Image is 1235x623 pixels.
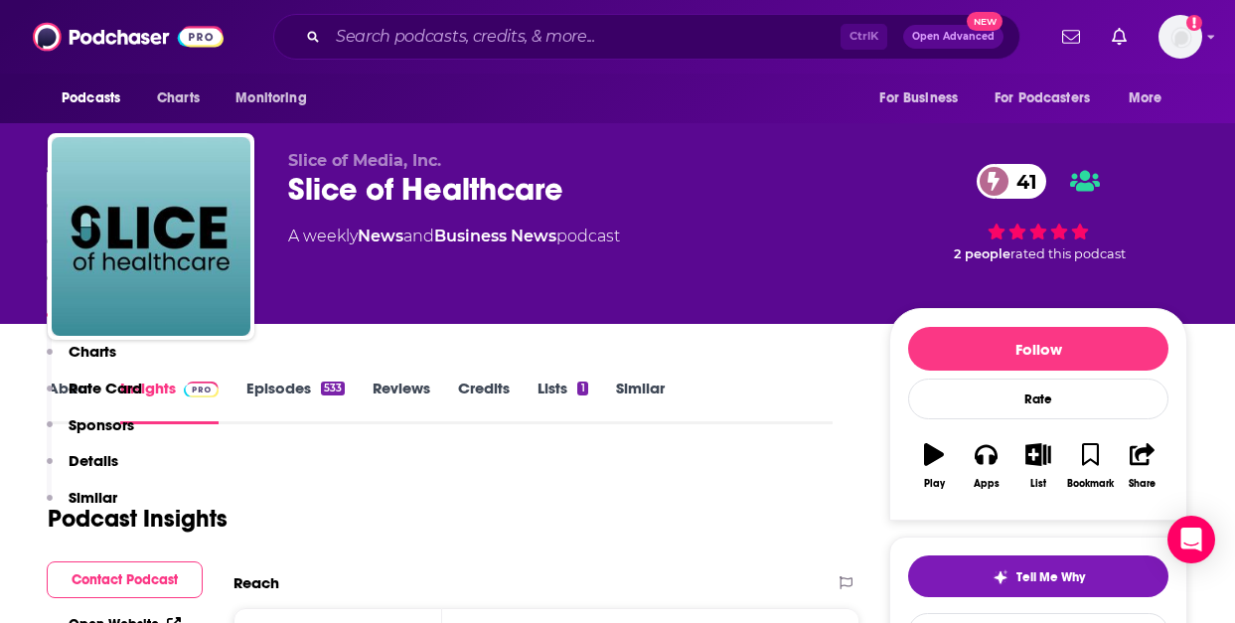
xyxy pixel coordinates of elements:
button: Open AdvancedNew [903,25,1003,49]
span: Tell Me Why [1016,569,1085,585]
a: Lists1 [538,379,587,424]
a: News [358,227,403,245]
p: Details [69,451,118,470]
button: open menu [982,79,1119,117]
span: More [1129,84,1162,112]
span: For Podcasters [995,84,1090,112]
a: Similar [616,379,665,424]
span: and [403,227,434,245]
a: Show notifications dropdown [1104,20,1135,54]
span: Monitoring [235,84,306,112]
a: 41 [977,164,1047,199]
div: Share [1129,478,1156,490]
button: Similar [47,488,117,525]
h2: Reach [233,573,279,592]
span: 2 people [954,246,1010,261]
button: open menu [48,79,146,117]
div: 533 [321,382,345,395]
img: Slice of Healthcare [52,137,250,336]
a: Business News [434,227,556,245]
a: Charts [144,79,212,117]
div: Search podcasts, credits, & more... [273,14,1020,60]
button: Apps [960,430,1011,502]
a: Episodes533 [246,379,345,424]
a: Show notifications dropdown [1054,20,1088,54]
div: 41 2 peoplerated this podcast [889,151,1187,274]
p: Sponsors [69,415,134,434]
button: List [1012,430,1064,502]
p: Rate Card [69,379,142,397]
span: For Business [879,84,958,112]
div: Open Intercom Messenger [1167,516,1215,563]
span: Charts [157,84,200,112]
svg: Add a profile image [1186,15,1202,31]
a: Credits [458,379,510,424]
button: open menu [1115,79,1187,117]
div: Bookmark [1067,478,1114,490]
button: open menu [865,79,983,117]
button: tell me why sparkleTell Me Why [908,555,1168,597]
button: Follow [908,327,1168,371]
button: Sponsors [47,415,134,452]
div: Play [924,478,945,490]
button: open menu [222,79,332,117]
div: Apps [974,478,1000,490]
span: Open Advanced [912,32,995,42]
span: rated this podcast [1010,246,1126,261]
button: Share [1117,430,1168,502]
input: Search podcasts, credits, & more... [328,21,841,53]
div: A weekly podcast [288,225,620,248]
button: Contact Podcast [47,561,203,598]
button: Show profile menu [1158,15,1202,59]
button: Rate Card [47,379,142,415]
button: Play [908,430,960,502]
img: tell me why sparkle [993,569,1008,585]
span: 41 [997,164,1047,199]
span: Logged in as Morgan16 [1158,15,1202,59]
span: Podcasts [62,84,120,112]
button: Bookmark [1064,430,1116,502]
button: Details [47,451,118,488]
div: Rate [908,379,1168,419]
img: User Profile [1158,15,1202,59]
p: Similar [69,488,117,507]
div: List [1030,478,1046,490]
span: Ctrl K [841,24,887,50]
span: Slice of Media, Inc. [288,151,441,170]
div: 1 [577,382,587,395]
span: New [967,12,1003,31]
img: Podchaser - Follow, Share and Rate Podcasts [33,18,224,56]
a: Reviews [373,379,430,424]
